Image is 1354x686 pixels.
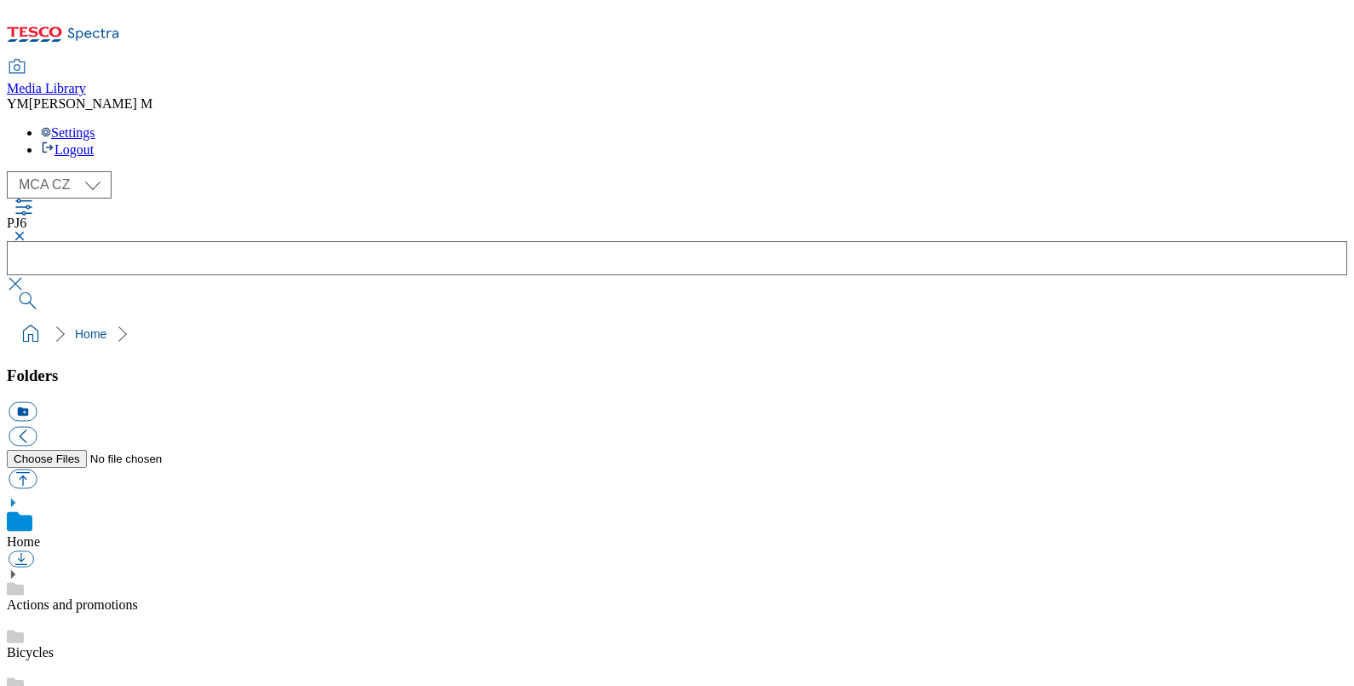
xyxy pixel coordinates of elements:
[7,318,1347,350] nav: breadcrumb
[7,81,86,95] span: Media Library
[29,96,152,111] span: [PERSON_NAME] M
[7,645,54,660] a: Bicycles
[7,96,29,111] span: YM
[7,366,1347,385] h3: Folders
[7,216,26,230] span: PJ6
[41,142,94,157] a: Logout
[17,320,44,348] a: home
[75,327,106,341] a: Home
[41,125,95,140] a: Settings
[7,534,40,549] a: Home
[7,61,86,96] a: Media Library
[7,597,138,612] a: Actions and promotions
